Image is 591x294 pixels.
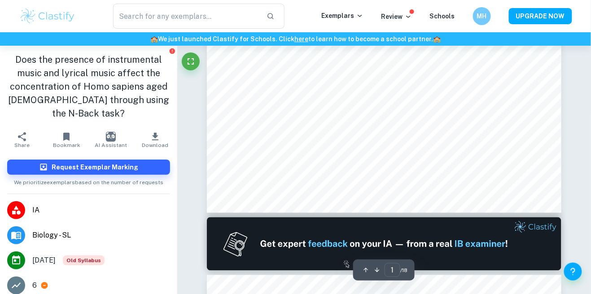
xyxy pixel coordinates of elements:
[89,127,133,152] button: AI Assistant
[182,52,200,70] button: Fullscreen
[564,263,582,281] button: Help and Feedback
[169,48,175,54] button: Report issue
[433,35,441,43] span: 🏫
[95,142,127,148] span: AI Assistant
[150,35,158,43] span: 🏫
[52,162,138,172] h6: Request Exemplar Marking
[477,11,487,21] h6: MH
[7,53,170,120] h1: Does the presence of instrumental music and lyrical music affect the concentration of Homo sapien...
[2,34,589,44] h6: We just launched Clastify for Schools. Click to learn how to become a school partner.
[381,12,412,22] p: Review
[63,255,105,265] span: Old Syllabus
[113,4,260,29] input: Search for any exemplars...
[14,142,30,148] span: Share
[322,11,363,21] p: Exemplars
[509,8,572,24] button: UPGRADE NOW
[7,160,170,175] button: Request Exemplar Marking
[142,142,168,148] span: Download
[32,205,170,216] span: IA
[53,142,80,148] span: Bookmark
[207,217,561,271] img: Ad
[32,230,170,241] span: Biology - SL
[44,127,89,152] button: Bookmark
[32,255,56,266] span: [DATE]
[106,132,116,142] img: AI Assistant
[430,13,455,20] a: Schools
[32,280,37,291] p: 6
[400,266,407,274] span: / 18
[14,175,164,186] span: We prioritize exemplars based on the number of requests
[473,7,491,25] button: MH
[133,127,177,152] button: Download
[63,255,105,265] div: Starting from the May 2025 session, the Biology IA requirements have changed. It's OK to refer to...
[294,35,308,43] a: here
[19,7,76,25] img: Clastify logo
